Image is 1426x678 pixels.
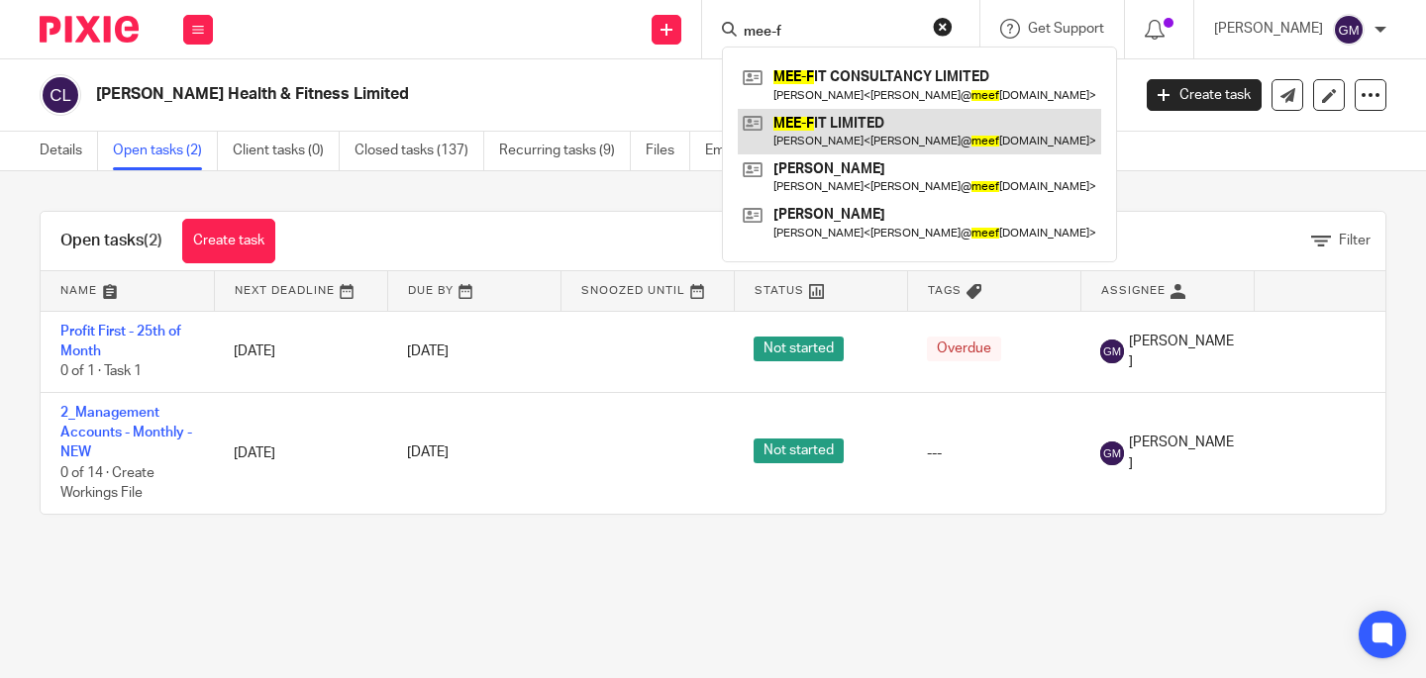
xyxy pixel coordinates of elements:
[755,285,804,296] span: Status
[1333,14,1365,46] img: svg%3E
[407,344,449,358] span: [DATE]
[1129,433,1234,473] span: [PERSON_NAME]
[60,466,154,501] span: 0 of 14 · Create Workings File
[40,74,81,116] img: svg%3E
[214,311,387,392] td: [DATE]
[214,392,387,514] td: [DATE]
[144,233,162,248] span: (2)
[1100,339,1124,363] img: svg%3E
[96,84,913,105] h2: [PERSON_NAME] Health & Fitness Limited
[754,438,844,463] span: Not started
[1214,19,1323,39] p: [PERSON_NAME]
[499,132,631,170] a: Recurring tasks (9)
[60,364,142,378] span: 0 of 1 · Task 1
[40,16,139,43] img: Pixie
[927,337,1001,361] span: Overdue
[60,231,162,251] h1: Open tasks
[742,24,920,42] input: Search
[407,446,449,460] span: [DATE]
[1339,234,1371,247] span: Filter
[754,337,844,361] span: Not started
[1100,441,1124,465] img: svg%3E
[581,285,685,296] span: Snoozed Until
[40,132,98,170] a: Details
[60,406,192,460] a: 2_Management Accounts - Monthly - NEW
[928,285,962,296] span: Tags
[233,132,340,170] a: Client tasks (0)
[933,17,953,37] button: Clear
[113,132,218,170] a: Open tasks (2)
[927,443,1061,463] div: ---
[182,219,275,263] a: Create task
[1028,22,1104,36] span: Get Support
[705,132,761,170] a: Emails
[646,132,690,170] a: Files
[60,325,181,358] a: Profit First - 25th of Month
[355,132,484,170] a: Closed tasks (137)
[1147,79,1262,111] a: Create task
[1129,332,1234,372] span: [PERSON_NAME]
